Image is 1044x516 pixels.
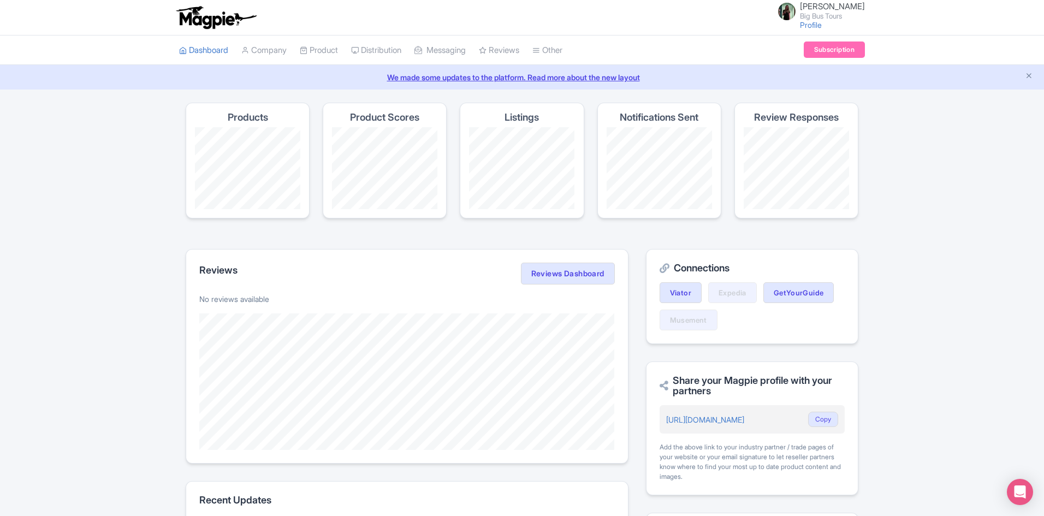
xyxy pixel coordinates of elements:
[7,72,1037,83] a: We made some updates to the platform. Read more about the new layout
[804,41,865,58] a: Subscription
[708,282,757,303] a: Expedia
[800,1,865,11] span: [PERSON_NAME]
[754,112,839,123] h4: Review Responses
[505,112,539,123] h4: Listings
[778,3,796,20] img: guwzfdpzskbxeh7o0zzr.jpg
[1007,479,1033,505] div: Open Intercom Messenger
[800,20,822,29] a: Profile
[660,282,702,303] a: Viator
[666,415,744,424] a: [URL][DOMAIN_NAME]
[532,35,562,66] a: Other
[660,375,845,397] h2: Share your Magpie profile with your partners
[772,2,865,20] a: [PERSON_NAME] Big Bus Tours
[660,442,845,482] div: Add the above link to your industry partner / trade pages of your website or your email signature...
[521,263,615,284] a: Reviews Dashboard
[660,310,717,330] a: Musement
[620,112,698,123] h4: Notifications Sent
[1025,70,1033,83] button: Close announcement
[808,412,838,427] button: Copy
[479,35,519,66] a: Reviews
[414,35,466,66] a: Messaging
[800,13,865,20] small: Big Bus Tours
[351,35,401,66] a: Distribution
[763,282,834,303] a: GetYourGuide
[350,112,419,123] h4: Product Scores
[300,35,338,66] a: Product
[228,112,268,123] h4: Products
[199,495,615,506] h2: Recent Updates
[174,5,258,29] img: logo-ab69f6fb50320c5b225c76a69d11143b.png
[199,265,238,276] h2: Reviews
[179,35,228,66] a: Dashboard
[241,35,287,66] a: Company
[660,263,845,274] h2: Connections
[199,293,615,305] p: No reviews available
